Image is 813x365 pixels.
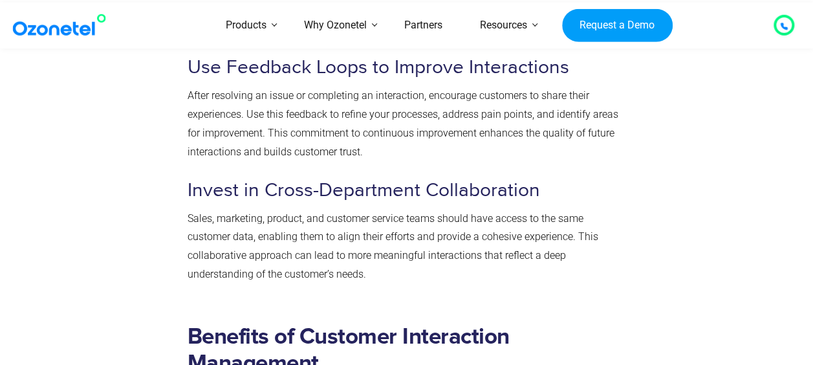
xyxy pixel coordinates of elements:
a: Resources [461,3,546,49]
p: After resolving an issue or completing an interaction, encourage customers to share their experie... [188,87,621,161]
a: Why Ozonetel [285,3,385,49]
p: Sales, marketing, product, and customer service teams should have access to the same customer dat... [188,210,621,284]
a: Products [207,3,285,49]
a: Request a Demo [562,8,673,42]
a: Partners [385,3,461,49]
h3: Use Feedback Loops to Improve Interactions [188,55,621,80]
h3: Invest in Cross-Department Collaboration [188,178,621,203]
